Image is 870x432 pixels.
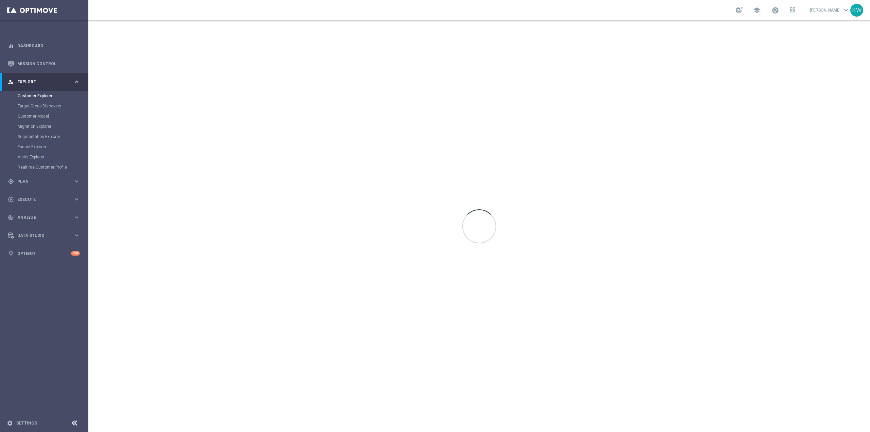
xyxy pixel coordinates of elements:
[73,178,80,185] i: keyboard_arrow_right
[17,179,73,184] span: Plan
[18,142,88,152] div: Funnel Explorer
[8,214,14,221] i: track_changes
[8,196,14,203] i: play_circle_outline
[18,111,88,121] div: Customer Model
[18,91,88,101] div: Customer Explorer
[18,132,88,142] div: Segmentation Explorer
[8,244,80,262] div: Optibot
[7,61,80,67] button: Mission Control
[8,55,80,73] div: Mission Control
[850,4,863,17] div: KW
[17,37,80,55] a: Dashboard
[7,233,80,238] button: Data Studio keyboard_arrow_right
[71,251,80,256] div: +10
[18,165,71,170] a: Realtime Customer Profile
[8,43,14,49] i: equalizer
[18,103,71,109] a: Target Group Discovery
[17,80,73,84] span: Explore
[842,6,850,14] span: keyboard_arrow_down
[8,79,14,85] i: person_search
[17,215,73,220] span: Analyze
[7,79,80,85] button: person_search Explore keyboard_arrow_right
[8,250,14,257] i: lightbulb
[17,55,80,73] a: Mission Control
[8,196,73,203] div: Execute
[18,124,71,129] a: Migration Explorer
[18,121,88,132] div: Migration Explorer
[8,178,73,185] div: Plan
[18,144,71,150] a: Funnel Explorer
[18,154,71,160] a: Visits Explorer
[17,244,71,262] a: Optibot
[18,101,88,111] div: Target Group Discovery
[17,197,73,202] span: Execute
[18,93,71,99] a: Customer Explorer
[18,162,88,172] div: Realtime Customer Profile
[18,134,71,139] a: Segmentation Explorer
[8,79,73,85] div: Explore
[7,215,80,220] button: track_changes Analyze keyboard_arrow_right
[16,421,37,425] a: Settings
[18,114,71,119] a: Customer Model
[73,232,80,239] i: keyboard_arrow_right
[7,420,13,426] i: settings
[7,197,80,202] button: play_circle_outline Execute keyboard_arrow_right
[8,214,73,221] div: Analyze
[73,196,80,203] i: keyboard_arrow_right
[8,232,73,239] div: Data Studio
[8,37,80,55] div: Dashboard
[809,5,850,15] a: [PERSON_NAME]keyboard_arrow_down
[73,79,80,85] i: keyboard_arrow_right
[7,251,80,256] button: lightbulb Optibot +10
[7,179,80,184] button: gps_fixed Plan keyboard_arrow_right
[753,6,761,14] span: school
[73,214,80,221] i: keyboard_arrow_right
[17,234,73,238] span: Data Studio
[7,43,80,49] button: equalizer Dashboard
[8,178,14,185] i: gps_fixed
[18,152,88,162] div: Visits Explorer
